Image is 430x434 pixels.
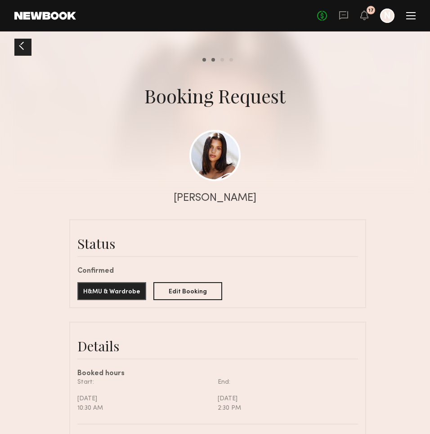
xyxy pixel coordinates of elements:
div: Details [77,337,358,355]
div: Status [77,235,358,252]
div: 2:30 PM [218,403,351,413]
div: [PERSON_NAME] [174,193,256,204]
button: H&MU & Wardrobe [77,282,146,300]
a: N [380,9,394,23]
div: 10:30 AM [77,403,211,413]
div: Confirmed [77,268,358,275]
div: [DATE] [77,394,211,403]
div: 17 [368,8,374,13]
div: End: [218,377,351,387]
div: [DATE] [218,394,351,403]
div: Booked hours [77,370,358,377]
div: Booking Request [144,83,286,108]
div: Start: [77,377,211,387]
button: Edit Booking [153,282,222,300]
